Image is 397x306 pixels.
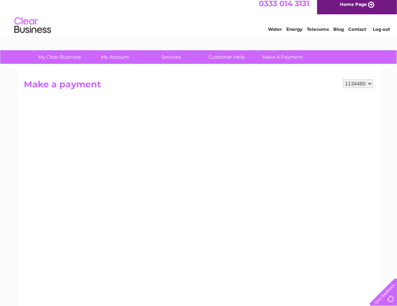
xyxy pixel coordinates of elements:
a: Customer Help [196,50,257,64]
a: My Clear Business [29,50,90,64]
img: logo.png [14,19,51,41]
a: 0333 014 3131 [259,4,309,13]
a: Telecoms [307,31,329,37]
a: Water [268,31,282,37]
a: My Account [85,50,146,64]
h2: Make a payment [24,79,373,93]
a: Contact [348,31,366,37]
a: Log out [373,31,390,37]
a: Services [141,50,201,64]
a: Blog [333,31,344,37]
div: Clear Business is a trading name of Verastar Limited (registered in [GEOGRAPHIC_DATA] No. 3667643... [26,4,372,36]
a: Energy [286,31,302,37]
a: Make A Payment [252,50,313,64]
